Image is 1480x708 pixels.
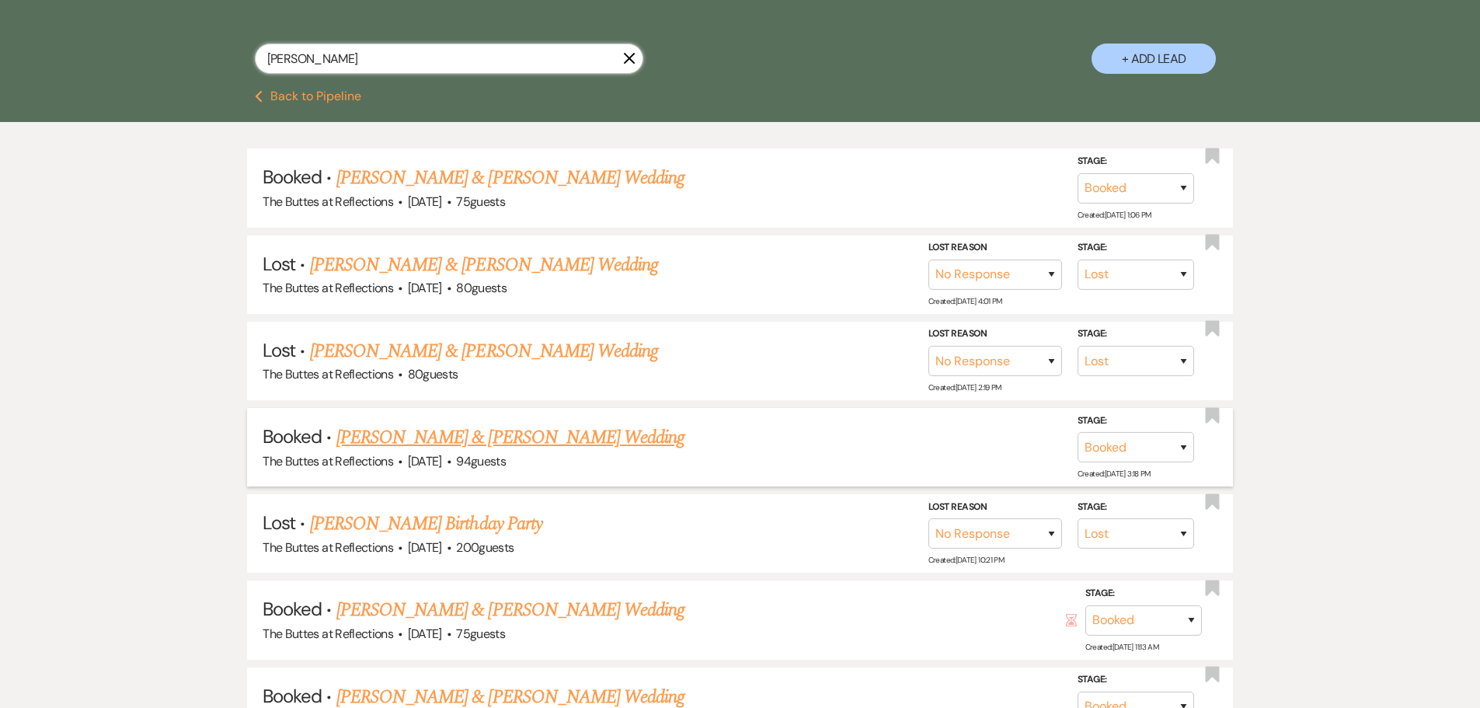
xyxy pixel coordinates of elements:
label: Stage: [1078,326,1194,343]
span: Created: [DATE] 10:21 PM [928,555,1004,565]
input: Search by name, event date, email address or phone number [255,44,643,74]
span: Created: [DATE] 4:01 PM [928,296,1002,306]
span: The Buttes at Reflections [263,453,393,469]
button: + Add Lead [1092,44,1216,74]
label: Lost Reason [928,499,1062,516]
span: [DATE] [408,453,442,469]
label: Lost Reason [928,239,1062,256]
a: [PERSON_NAME] & [PERSON_NAME] Wedding [336,164,684,192]
span: Lost [263,511,295,535]
span: The Buttes at Reflections [263,366,393,382]
span: Lost [263,338,295,362]
span: Booked [263,165,322,189]
a: [PERSON_NAME] & [PERSON_NAME] Wedding [336,424,684,452]
span: Lost [263,252,295,276]
span: 80 guests [456,280,507,296]
label: Lost Reason [928,326,1062,343]
span: [DATE] [408,280,442,296]
span: Created: [DATE] 2:19 PM [928,382,1001,392]
span: Created: [DATE] 3:18 PM [1078,469,1151,479]
span: [DATE] [408,626,442,642]
span: The Buttes at Reflections [263,626,393,642]
span: The Buttes at Reflections [263,539,393,556]
a: [PERSON_NAME] & [PERSON_NAME] Wedding [336,596,684,624]
span: Booked [263,424,322,448]
span: Booked [263,597,322,621]
span: The Buttes at Reflections [263,194,393,210]
label: Stage: [1078,413,1194,430]
span: 75 guests [456,626,505,642]
span: Booked [263,684,322,708]
span: Created: [DATE] 11:13 AM [1085,642,1158,652]
label: Stage: [1078,499,1194,516]
span: 80 guests [408,366,458,382]
label: Stage: [1078,153,1194,170]
span: 94 guests [456,453,506,469]
button: Back to Pipeline [255,90,361,103]
label: Stage: [1078,671,1194,689]
span: The Buttes at Reflections [263,280,393,296]
label: Stage: [1085,585,1202,602]
span: 200 guests [456,539,514,556]
a: [PERSON_NAME] & [PERSON_NAME] Wedding [310,251,658,279]
span: [DATE] [408,194,442,210]
span: 75 guests [456,194,505,210]
span: [DATE] [408,539,442,556]
span: Created: [DATE] 1:06 PM [1078,210,1151,220]
a: [PERSON_NAME] & [PERSON_NAME] Wedding [310,337,658,365]
label: Stage: [1078,239,1194,256]
a: [PERSON_NAME] Birthday Party [310,510,542,538]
